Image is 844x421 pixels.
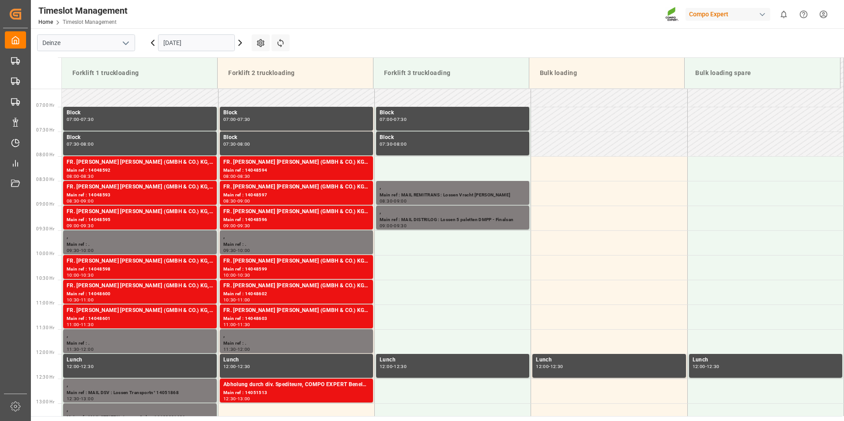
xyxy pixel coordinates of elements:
div: Timeslot Management [38,4,128,17]
div: Forklift 3 truckloading [381,65,522,81]
div: FR. [PERSON_NAME] [PERSON_NAME] (GMBH & CO.) KG, COMPO EXPERT Benelux N.V. [67,183,213,192]
div: , [380,207,526,216]
div: 08:00 [237,142,250,146]
div: 11:00 [223,323,236,327]
div: - [549,365,550,368]
div: - [79,397,81,401]
div: 12:30 [707,365,720,368]
div: Block [223,133,369,142]
div: 10:00 [81,248,94,252]
div: Abholung durch div. Spediteure, COMPO EXPERT Benelux N.V. [223,380,369,389]
div: FR. [PERSON_NAME] [PERSON_NAME] (GMBH & CO.) KG, COMPO EXPERT Benelux N.V. [67,207,213,216]
div: - [79,298,81,302]
div: FR. [PERSON_NAME] [PERSON_NAME] (GMBH & CO.) KG, COMPO EXPERT Benelux N.V. [223,158,369,167]
div: - [236,248,237,252]
div: 11:00 [67,323,79,327]
button: show 0 new notifications [774,4,794,24]
div: Main ref : 14048596 [223,216,369,224]
div: Block [380,109,526,117]
span: 08:30 Hr [36,177,54,182]
div: Main ref : . [223,340,369,347]
div: 10:30 [223,298,236,302]
div: 12:30 [81,365,94,368]
div: Main ref : MAIL REMITRANS : Lossen Vracht [PERSON_NAME] [380,192,526,199]
span: 12:00 Hr [36,350,54,355]
input: DD.MM.YYYY [158,34,235,51]
div: Forklift 2 truckloading [225,65,366,81]
div: 11:30 [67,347,79,351]
a: Home [38,19,53,25]
div: 12:00 [237,347,250,351]
div: , [67,405,213,414]
div: Main ref : 14048600 [67,290,213,298]
div: 12:00 [380,365,392,368]
div: 08:00 [394,142,407,146]
div: Lunch [380,356,526,365]
div: 12:00 [693,365,705,368]
div: 13:00 [81,397,94,401]
div: - [236,142,237,146]
div: Lunch [223,356,369,365]
div: - [79,224,81,228]
div: Main ref : 14048603 [223,315,369,323]
div: 12:30 [237,365,250,368]
div: Main ref : 14048601 [67,315,213,323]
div: 10:30 [237,273,250,277]
img: Screenshot%202023-09-29%20at%2010.02.21.png_1712312052.png [665,7,679,22]
div: - [392,142,394,146]
div: 11:00 [81,298,94,302]
span: 11:30 Hr [36,325,54,330]
span: 07:30 Hr [36,128,54,132]
div: Main ref : 14048602 [223,290,369,298]
div: Main ref : 14051513 [223,389,369,397]
div: - [236,298,237,302]
div: - [79,273,81,277]
div: - [79,142,81,146]
div: 09:30 [394,224,407,228]
div: - [392,199,394,203]
div: 07:30 [81,117,94,121]
div: 11:00 [237,298,250,302]
div: - [79,117,81,121]
div: - [392,224,394,228]
span: 09:00 Hr [36,202,54,207]
div: Main ref : . [223,241,369,248]
div: 10:00 [223,273,236,277]
div: 09:00 [223,224,236,228]
div: Lunch [536,356,682,365]
div: FR. [PERSON_NAME] [PERSON_NAME] (GMBH & CO.) KG, COMPO EXPERT Benelux N.V. [223,257,369,266]
div: 08:30 [380,199,392,203]
div: 08:30 [67,199,79,203]
div: - [79,174,81,178]
div: 08:30 [81,174,94,178]
span: 10:30 Hr [36,276,54,281]
div: Block [380,133,526,142]
div: Forklift 1 truckloading [69,65,210,81]
div: Lunch [693,356,839,365]
div: 13:00 [237,397,250,401]
div: Main ref : 14048599 [223,266,369,273]
div: - [79,323,81,327]
div: 09:30 [237,224,250,228]
div: - [79,248,81,252]
div: 12:00 [67,365,79,368]
div: 10:00 [237,248,250,252]
div: - [236,347,237,351]
div: Main ref : 14048594 [223,167,369,174]
button: Help Center [794,4,814,24]
div: FR. [PERSON_NAME] [PERSON_NAME] (GMBH & CO.) KG, COMPO EXPERT Benelux N.V. [67,158,213,167]
div: 07:30 [223,142,236,146]
div: Bulk loading [536,65,678,81]
span: 09:30 Hr [36,226,54,231]
div: FR. [PERSON_NAME] [PERSON_NAME] (GMBH & CO.) KG, COMPO EXPERT Benelux N.V. [223,282,369,290]
button: Compo Expert [686,6,774,23]
div: 08:00 [81,142,94,146]
span: 07:00 Hr [36,103,54,108]
div: Main ref : 14048595 [67,216,213,224]
span: 10:00 Hr [36,251,54,256]
div: 11:30 [237,323,250,327]
div: Block [223,109,369,117]
div: 07:30 [380,142,392,146]
div: - [236,273,237,277]
span: 13:00 Hr [36,399,54,404]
